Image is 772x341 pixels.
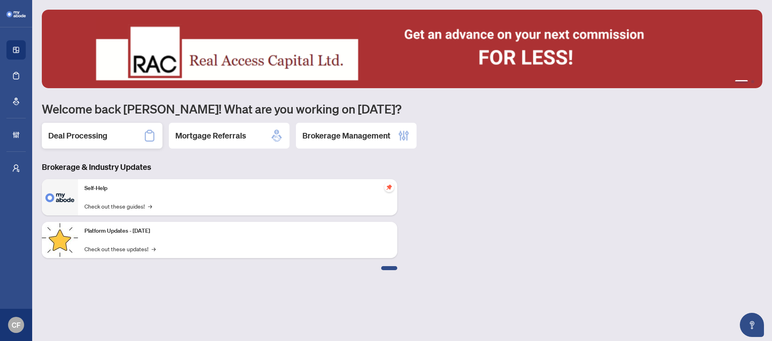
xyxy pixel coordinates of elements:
span: → [152,244,156,253]
h2: Deal Processing [48,130,107,141]
h2: Brokerage Management [302,130,390,141]
img: Slide 0 [42,10,762,88]
h3: Brokerage & Industry Updates [42,161,397,173]
p: Platform Updates - [DATE] [84,227,391,236]
span: CF [12,319,21,331]
h1: Welcome back [PERSON_NAME]! What are you working on [DATE]? [42,101,762,116]
img: Platform Updates - July 21, 2025 [42,222,78,258]
button: 2 [751,80,754,83]
img: logo [6,11,26,17]
span: → [148,202,152,211]
p: Self-Help [84,184,391,193]
img: Self-Help [42,179,78,215]
span: pushpin [384,182,394,192]
span: user-switch [12,164,20,172]
button: 1 [735,80,748,83]
h2: Mortgage Referrals [175,130,246,141]
a: Check out these guides!→ [84,202,152,211]
button: Open asap [740,313,764,337]
a: Check out these updates!→ [84,244,156,253]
